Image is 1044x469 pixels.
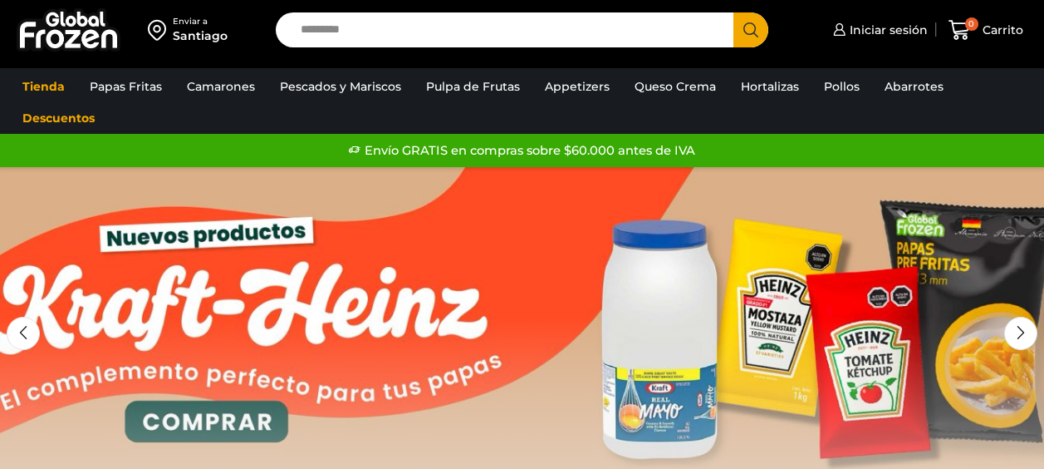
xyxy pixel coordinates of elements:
span: 0 [965,17,978,31]
a: Hortalizas [733,71,807,102]
button: Search button [733,12,768,47]
a: Iniciar sesión [829,13,928,47]
span: Carrito [978,22,1023,38]
div: Previous slide [7,317,40,350]
a: Tienda [14,71,73,102]
a: Papas Fritas [81,71,170,102]
div: Enviar a [173,16,228,27]
span: Iniciar sesión [845,22,928,38]
div: Santiago [173,27,228,44]
a: Queso Crema [626,71,724,102]
a: Appetizers [537,71,618,102]
a: Pulpa de Frutas [418,71,528,102]
a: Abarrotes [876,71,952,102]
a: Pollos [816,71,868,102]
a: Pescados y Mariscos [272,71,409,102]
a: 0 Carrito [944,11,1027,50]
img: address-field-icon.svg [148,16,173,44]
a: Descuentos [14,102,103,134]
div: Next slide [1004,317,1037,350]
a: Camarones [179,71,263,102]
